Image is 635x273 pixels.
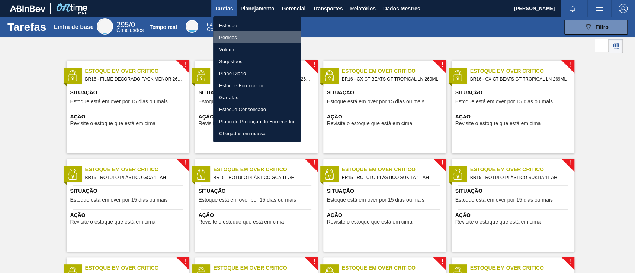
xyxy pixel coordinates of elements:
[219,131,266,136] font: Chegadas em massa
[219,35,237,40] font: Pedidos
[219,46,235,52] font: Volume
[219,118,295,124] font: Plano de Produção do Fornecedor
[213,19,301,31] a: Estoque
[213,79,301,91] a: Estoque Fornecedor
[213,55,301,67] a: Sugestões
[219,71,246,76] font: Plano Diário
[219,23,237,28] font: Estoque
[213,67,301,79] a: Plano Diário
[213,116,301,127] a: Plano de Produção do Fornecedor
[219,82,264,88] font: Estoque Fornecedor
[219,107,266,112] font: Estoque Consolidado
[219,95,238,100] font: Garrafas
[213,43,301,55] a: Volume
[219,59,243,64] font: Sugestões
[213,31,301,43] a: Pedidos
[213,103,301,115] a: Estoque Consolidado
[213,91,301,103] a: Garrafas
[213,127,301,139] a: Chegadas em massa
